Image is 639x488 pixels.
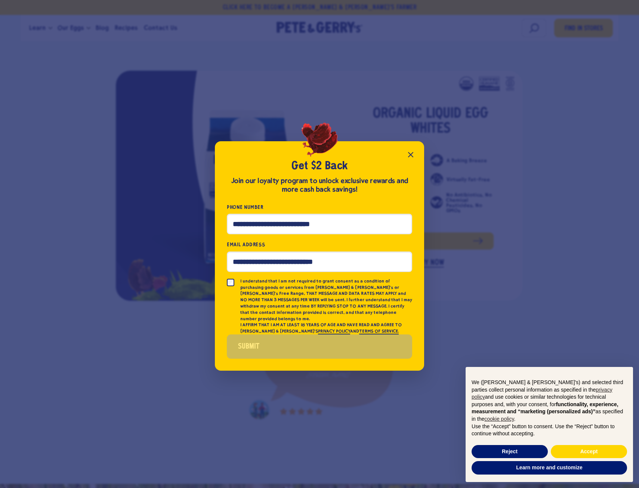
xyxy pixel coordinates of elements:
[484,416,514,422] a: cookie policy
[472,445,548,458] button: Reject
[227,203,412,211] label: Phone Number
[240,278,412,322] p: I understand that I am not required to grant consent as a condition of purchasing goods or servic...
[227,279,234,286] input: I understand that I am not required to grant consent as a condition of purchasing goods or servic...
[403,147,418,162] button: Close popup
[227,177,412,194] div: Join our loyalty program to unlock exclusive rewards and more cash back savings!
[227,240,412,249] label: Email Address
[318,328,350,334] a: PRIVACY POLICY
[472,423,627,438] p: Use the “Accept” button to consent. Use the “Reject” button to continue without accepting.
[240,322,412,334] p: I AFFIRM THAT I AM AT LEAST 18 YEARS OF AGE AND HAVE READ AND AGREE TO [PERSON_NAME] & [PERSON_NA...
[472,461,627,475] button: Learn more and customize
[460,361,639,488] div: Notice
[472,379,627,423] p: We ([PERSON_NAME] & [PERSON_NAME]'s) and selected third parties collect personal information as s...
[227,334,412,359] button: Submit
[551,445,627,458] button: Accept
[359,328,398,334] a: TERMS OF SERVICE.
[227,159,412,173] h2: Get $2 Back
